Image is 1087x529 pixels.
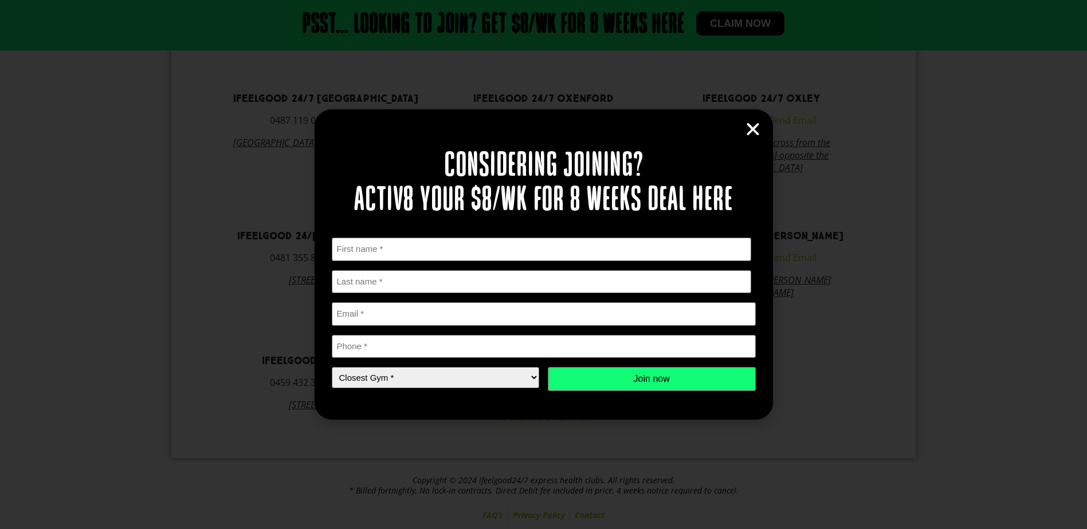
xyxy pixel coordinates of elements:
[332,270,752,294] input: Last name *
[332,238,752,261] input: First name *
[332,149,756,218] h2: Considering joining? Activ8 your $8/wk for 8 weeks deal here
[548,367,756,391] input: Join now
[332,335,756,358] input: Phone *
[744,121,762,138] a: Close
[332,302,756,326] input: Email *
